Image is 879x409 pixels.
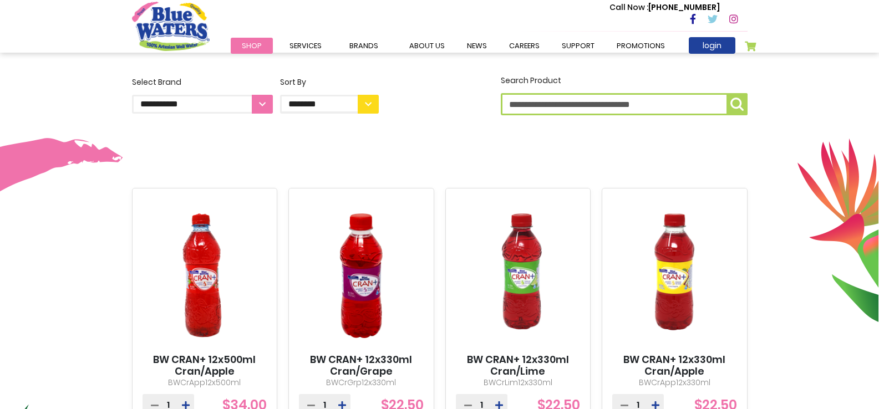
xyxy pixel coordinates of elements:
[299,377,424,388] p: BWCrGrp12x330ml
[143,354,267,377] a: BW CRAN+ 12x500ml Cran/Apple
[609,2,648,13] span: Call Now :
[289,40,322,51] span: Services
[606,38,676,54] a: Promotions
[299,354,424,377] a: BW CRAN+ 12x330ml Cran/Grape
[612,198,737,354] img: BW CRAN+ 12x330ml Cran/Apple
[132,76,273,114] label: Select Brand
[456,38,498,54] a: News
[456,354,581,377] a: BW CRAN+ 12x330ml Cran/Lime
[689,37,735,54] a: login
[498,38,551,54] a: careers
[501,75,748,115] label: Search Product
[280,95,379,114] select: Sort By
[242,40,262,51] span: Shop
[349,40,378,51] span: Brands
[730,98,744,111] img: search-icon.png
[612,377,737,388] p: BWCrApp12x330ml
[132,95,273,114] select: Select Brand
[501,93,748,115] input: Search Product
[143,198,267,354] img: BW CRAN+ 12x500ml Cran/Apple
[609,2,720,13] p: [PHONE_NUMBER]
[280,76,379,88] div: Sort By
[143,377,267,388] p: BWCrApp12x500ml
[726,93,748,115] button: Search Product
[456,377,581,388] p: BWCrLim12x330ml
[398,38,456,54] a: about us
[612,354,737,377] a: BW CRAN+ 12x330ml Cran/Apple
[551,38,606,54] a: support
[456,198,581,354] img: BW CRAN+ 12x330ml Cran/Lime
[299,198,424,354] img: BW CRAN+ 12x330ml Cran/Grape
[132,2,210,50] a: store logo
